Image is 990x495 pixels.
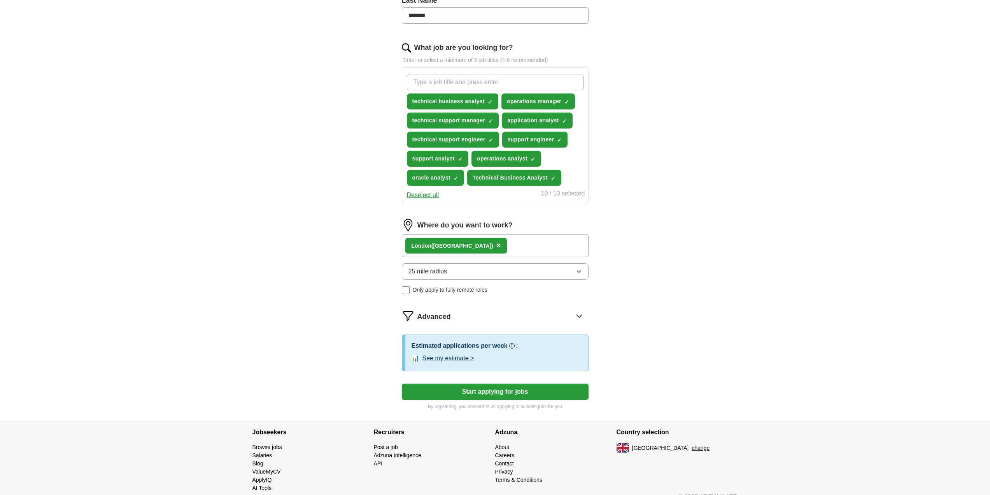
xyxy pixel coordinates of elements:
button: technical support manager✓ [407,113,499,129]
span: application analyst [507,116,559,125]
a: ValueMyCV [252,469,281,475]
h3: Estimated applications per week [412,341,508,351]
span: ✓ [562,118,567,124]
p: Enter or select a minimum of 3 job titles (4-8 recommended) [402,56,589,64]
a: API [374,460,383,467]
a: Adzuna Intelligence [374,452,421,458]
input: Only apply to fully remote roles [402,286,410,294]
span: ✓ [531,156,535,162]
span: ✓ [488,118,493,124]
button: application analyst✓ [502,113,573,129]
span: 📊 [412,354,419,363]
button: operations manager✓ [501,93,575,109]
span: technical support engineer [412,136,485,144]
a: Browse jobs [252,444,282,450]
h4: Country selection [617,421,738,443]
button: technical support engineer✓ [407,132,499,148]
span: ✓ [551,175,555,181]
a: Terms & Conditions [495,477,542,483]
a: About [495,444,510,450]
span: [GEOGRAPHIC_DATA] [632,444,689,452]
label: Where do you want to work? [417,220,513,231]
button: support analyst✓ [407,151,469,167]
a: AI Tools [252,485,272,491]
button: oracle analyst✓ [407,170,464,186]
button: technical business analyst✓ [407,93,499,109]
a: Contact [495,460,514,467]
a: Blog [252,460,263,467]
span: support engineer [508,136,554,144]
span: × [496,241,501,250]
strong: Lon [412,243,422,249]
div: don [412,242,493,250]
span: 25 mile radius [408,267,447,276]
a: Privacy [495,469,513,475]
img: location.png [402,219,414,231]
span: ✓ [564,99,569,105]
button: 25 mile radius [402,263,589,280]
span: operations manager [507,97,561,106]
p: By registering, you consent to us applying to suitable jobs for you [402,403,589,410]
img: search.png [402,43,411,53]
span: Advanced [417,312,451,322]
a: Salaries [252,452,272,458]
button: Start applying for jobs [402,384,589,400]
button: Technical Business Analyst✓ [467,170,561,186]
span: technical support manager [412,116,485,125]
span: technical business analyst [412,97,485,106]
img: filter [402,310,414,322]
div: 10 / 10 selected [541,189,585,200]
button: See my estimate > [422,354,474,363]
button: Deselect all [407,190,439,200]
span: ✓ [489,137,493,143]
button: support engineer✓ [502,132,568,148]
span: ✓ [458,156,463,162]
span: ✓ [557,137,562,143]
span: oracle analyst [412,174,450,182]
a: ApplyIQ [252,477,272,483]
a: Post a job [374,444,398,450]
span: ✓ [454,175,458,181]
span: Technical Business Analyst [473,174,548,182]
span: ([GEOGRAPHIC_DATA]) [431,243,493,249]
span: operations analyst [477,155,527,163]
span: Only apply to fully remote roles [413,286,487,294]
button: × [496,240,501,252]
button: change [692,444,710,452]
span: support analyst [412,155,455,163]
span: ✓ [488,99,492,105]
label: What job are you looking for? [414,42,513,53]
a: Careers [495,452,515,458]
button: operations analyst✓ [471,151,541,167]
input: Type a job title and press enter [407,74,583,90]
h3: : [516,341,518,351]
img: UK flag [617,443,629,453]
